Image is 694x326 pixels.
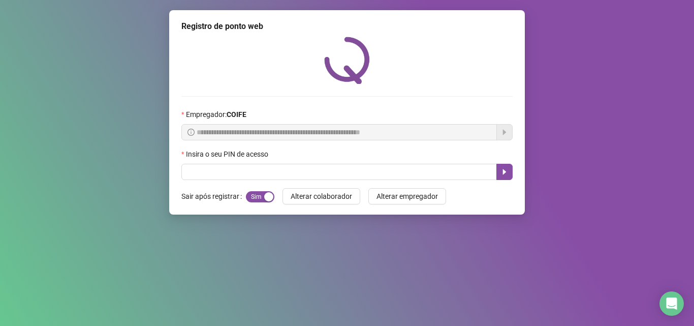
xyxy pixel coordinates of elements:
[282,188,360,204] button: Alterar colaborador
[186,109,246,120] span: Empregador :
[181,149,275,160] label: Insira o seu PIN de acesso
[227,110,246,118] strong: COIFE
[324,37,370,84] img: QRPoint
[500,168,509,176] span: caret-right
[376,191,438,202] span: Alterar empregador
[181,20,513,33] div: Registro de ponto web
[368,188,446,204] button: Alterar empregador
[291,191,352,202] span: Alterar colaborador
[181,188,246,204] label: Sair após registrar
[187,129,195,136] span: info-circle
[659,291,684,316] div: Open Intercom Messenger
